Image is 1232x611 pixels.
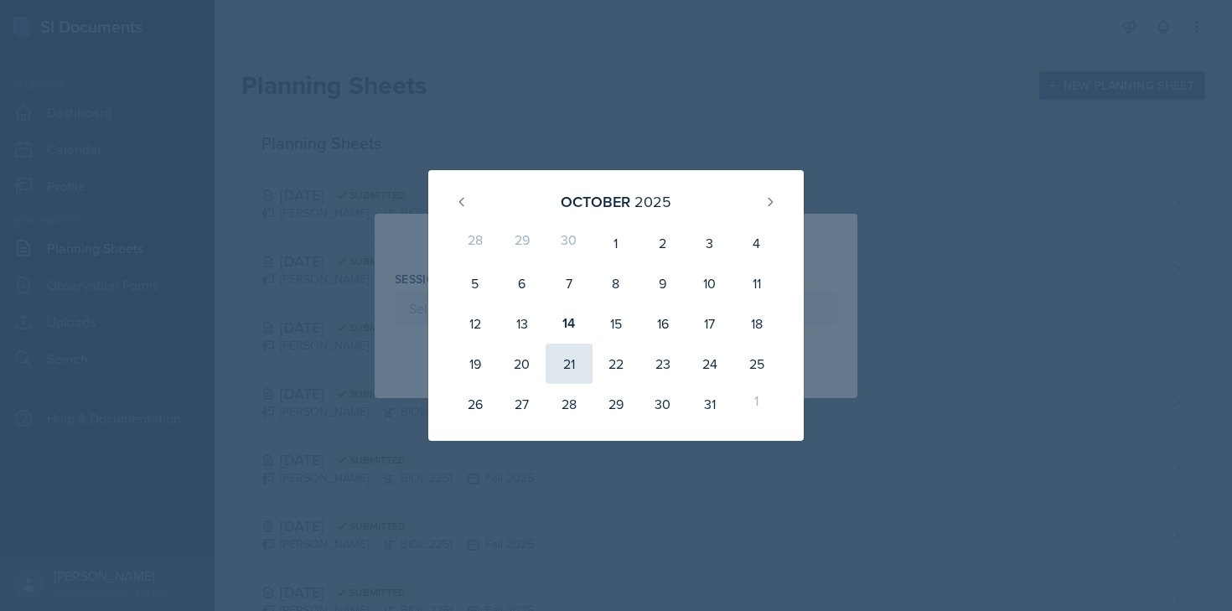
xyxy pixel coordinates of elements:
[546,384,593,424] div: 28
[593,223,639,263] div: 1
[546,263,593,303] div: 7
[499,384,546,424] div: 27
[593,384,639,424] div: 29
[733,384,780,424] div: 1
[546,344,593,384] div: 21
[593,344,639,384] div: 22
[686,263,733,303] div: 10
[733,344,780,384] div: 25
[733,223,780,263] div: 4
[452,263,499,303] div: 5
[452,384,499,424] div: 26
[686,384,733,424] div: 31
[452,303,499,344] div: 12
[639,303,686,344] div: 16
[686,303,733,344] div: 17
[593,303,639,344] div: 15
[499,303,546,344] div: 13
[452,223,499,263] div: 28
[639,223,686,263] div: 2
[686,344,733,384] div: 24
[686,223,733,263] div: 3
[561,190,630,213] div: October
[499,263,546,303] div: 6
[546,223,593,263] div: 30
[546,303,593,344] div: 14
[452,344,499,384] div: 19
[639,344,686,384] div: 23
[639,384,686,424] div: 30
[634,190,671,213] div: 2025
[639,263,686,303] div: 9
[499,344,546,384] div: 20
[499,223,546,263] div: 29
[733,303,780,344] div: 18
[593,263,639,303] div: 8
[733,263,780,303] div: 11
